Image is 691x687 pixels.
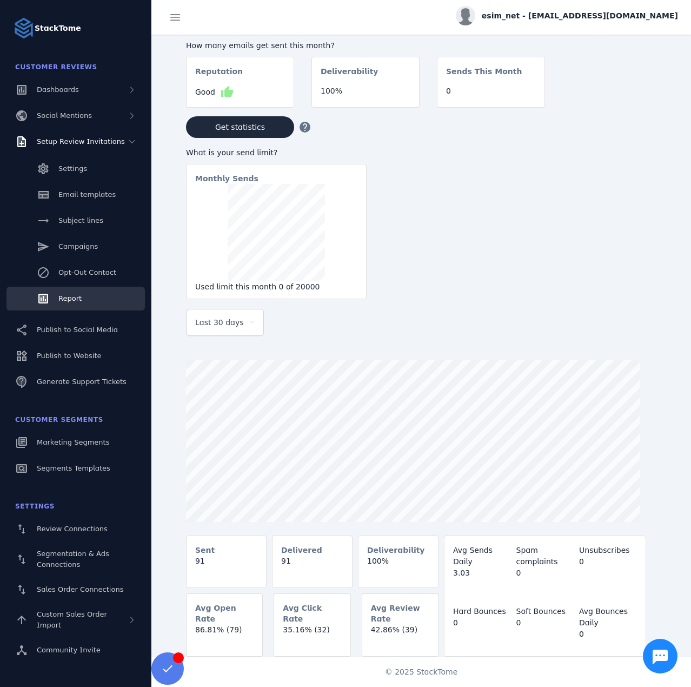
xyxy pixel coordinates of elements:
a: Segments Templates [6,457,145,480]
mat-card-content: 91 [187,556,266,576]
span: Customer Reviews [15,63,97,71]
mat-icon: thumb_up [221,85,234,98]
mat-card-subtitle: Deliverability [321,66,378,85]
span: Segmentation & Ads Connections [37,550,109,569]
strong: StackTome [35,23,81,34]
button: Get statistics [186,116,294,138]
div: 0 [453,617,511,629]
div: Unsubscribes [579,545,637,556]
div: 0 [579,629,637,640]
div: Soft Bounces [516,606,574,617]
a: Segmentation & Ads Connections [6,543,145,576]
span: Email templates [58,190,116,199]
mat-card-subtitle: Monthly Sends [195,173,258,184]
span: Campaigns [58,242,98,250]
a: Publish to Social Media [6,318,145,342]
span: Subject lines [58,216,103,224]
span: Segments Templates [37,464,110,472]
span: esim_net - [EMAIL_ADDRESS][DOMAIN_NAME] [482,10,678,22]
span: Generate Support Tickets [37,378,127,386]
mat-card-content: 35.16% (32) [274,624,350,644]
span: Marketing Segments [37,438,109,446]
mat-card-content: 91 [273,556,352,576]
span: Custom Sales Order Import [37,610,107,629]
mat-card-subtitle: Sends This Month [446,66,522,85]
a: Review Connections [6,517,145,541]
div: 100% [321,85,410,97]
a: Community Invite [6,638,145,662]
a: Subject lines [6,209,145,233]
div: 0 [516,617,574,629]
a: Opt-Out Contact [6,261,145,285]
span: Community Invite [37,646,101,654]
a: Email templates [6,183,145,207]
a: Generate Support Tickets [6,370,145,394]
span: Social Mentions [37,111,92,120]
span: Review Connections [37,525,108,533]
div: 3.03 [453,567,511,579]
div: How many emails get sent this month? [186,40,545,51]
a: Marketing Segments [6,431,145,454]
mat-card-subtitle: Avg Click Rate [283,603,341,624]
span: © 2025 StackTome [385,666,458,678]
mat-card-content: 42.86% (39) [362,624,438,644]
mat-card-subtitle: Deliverability [367,545,425,556]
div: Hard Bounces [453,606,511,617]
div: Spam complaints [516,545,574,567]
div: Used limit this month 0 of 20000 [195,281,357,293]
mat-card-content: 100% [358,556,438,576]
span: Last 30 days [195,316,244,329]
a: Publish to Website [6,344,145,368]
span: Dashboards [37,85,79,94]
span: Report [58,294,82,302]
a: Campaigns [6,235,145,259]
img: profile.jpg [456,6,475,25]
mat-card-subtitle: Delivered [281,545,322,556]
span: Get statistics [215,123,265,131]
span: Setup Review Invitations [37,137,125,146]
span: Settings [15,503,55,510]
span: Good [195,87,215,98]
span: Settings [58,164,87,173]
a: Sales Order Connections [6,578,145,602]
div: 0 [516,567,574,579]
mat-card-content: 86.81% (79) [187,624,262,644]
mat-card-subtitle: Avg Open Rate [195,603,254,624]
div: Avg Sends Daily [453,545,511,567]
mat-card-subtitle: Avg Review Rate [371,603,429,624]
img: Logo image [13,17,35,39]
span: Publish to Social Media [37,326,118,334]
mat-card-subtitle: Sent [195,545,215,556]
mat-card-subtitle: Reputation [195,66,243,85]
span: Sales Order Connections [37,585,123,593]
a: Report [6,287,145,311]
span: Opt-Out Contact [58,268,116,276]
div: Avg Bounces Daily [579,606,637,629]
div: What is your send limit? [186,147,367,158]
span: Publish to Website [37,352,101,360]
span: Customer Segments [15,416,103,424]
mat-card-content: 0 [437,85,544,105]
button: esim_net - [EMAIL_ADDRESS][DOMAIN_NAME] [456,6,678,25]
div: 0 [579,556,637,567]
a: Settings [6,157,145,181]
